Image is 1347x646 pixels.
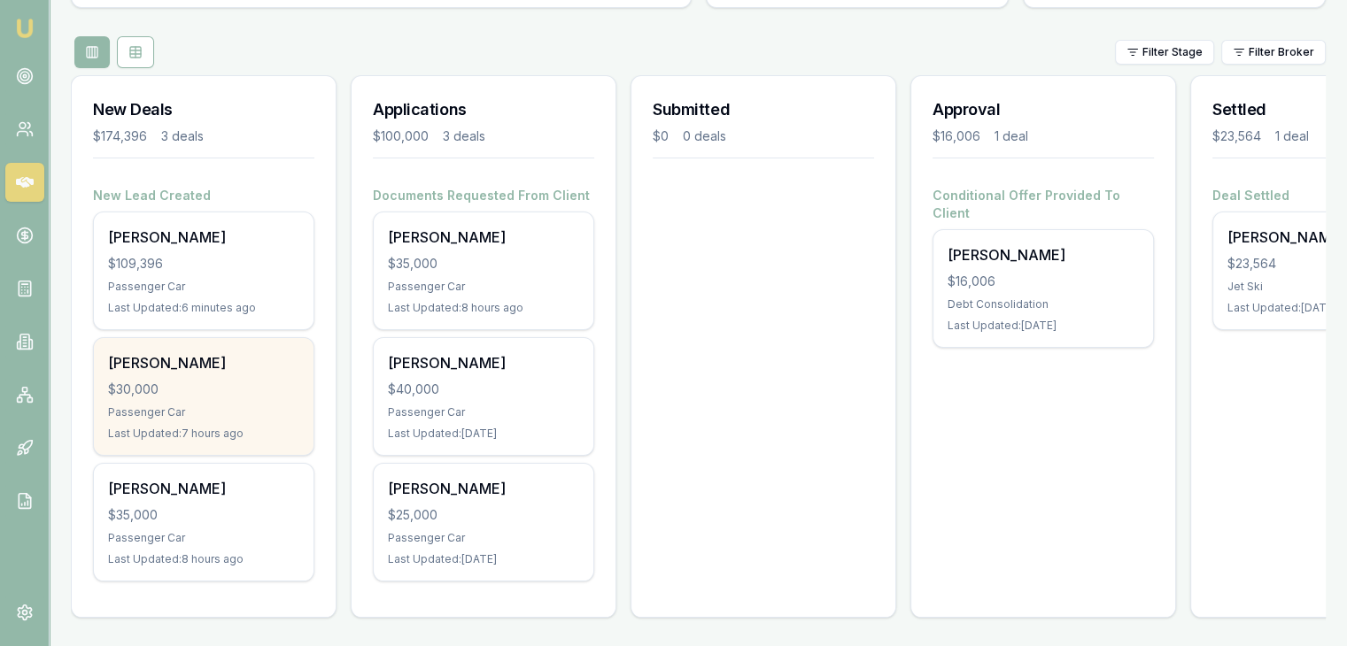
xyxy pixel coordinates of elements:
[388,352,579,373] div: [PERSON_NAME]
[14,18,35,39] img: emu-icon-u.png
[108,531,299,545] div: Passenger Car
[388,506,579,524] div: $25,000
[388,427,579,441] div: Last Updated: [DATE]
[388,301,579,315] div: Last Updated: 8 hours ago
[948,319,1139,333] div: Last Updated: [DATE]
[388,280,579,294] div: Passenger Car
[373,127,429,145] div: $100,000
[388,531,579,545] div: Passenger Car
[108,427,299,441] div: Last Updated: 7 hours ago
[108,255,299,273] div: $109,396
[388,405,579,419] div: Passenger Car
[108,352,299,373] div: [PERSON_NAME]
[108,506,299,524] div: $35,000
[93,97,314,122] h3: New Deals
[108,280,299,294] div: Passenger Car
[93,127,147,145] div: $174,396
[653,97,874,122] h3: Submitted
[683,127,726,145] div: 0 deals
[93,187,314,204] h4: New Lead Created
[388,552,579,566] div: Last Updated: [DATE]
[933,127,980,145] div: $16,006
[388,227,579,248] div: [PERSON_NAME]
[933,97,1154,122] h3: Approval
[1221,40,1326,65] button: Filter Broker
[388,478,579,499] div: [PERSON_NAME]
[948,273,1139,290] div: $16,006
[1115,40,1214,65] button: Filter Stage
[108,227,299,248] div: [PERSON_NAME]
[443,127,485,145] div: 3 deals
[108,478,299,499] div: [PERSON_NAME]
[933,187,1154,222] h4: Conditional Offer Provided To Client
[948,244,1139,265] div: [PERSON_NAME]
[161,127,204,145] div: 3 deals
[388,381,579,398] div: $40,000
[108,301,299,315] div: Last Updated: 6 minutes ago
[388,255,579,273] div: $35,000
[108,405,299,419] div: Passenger Car
[995,127,1028,145] div: 1 deal
[108,381,299,398] div: $30,000
[1212,127,1261,145] div: $23,564
[373,97,594,122] h3: Applications
[1275,127,1309,145] div: 1 deal
[1142,45,1203,59] span: Filter Stage
[948,297,1139,311] div: Debt Consolidation
[108,552,299,566] div: Last Updated: 8 hours ago
[653,127,669,145] div: $0
[373,187,594,204] h4: Documents Requested From Client
[1249,45,1314,59] span: Filter Broker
